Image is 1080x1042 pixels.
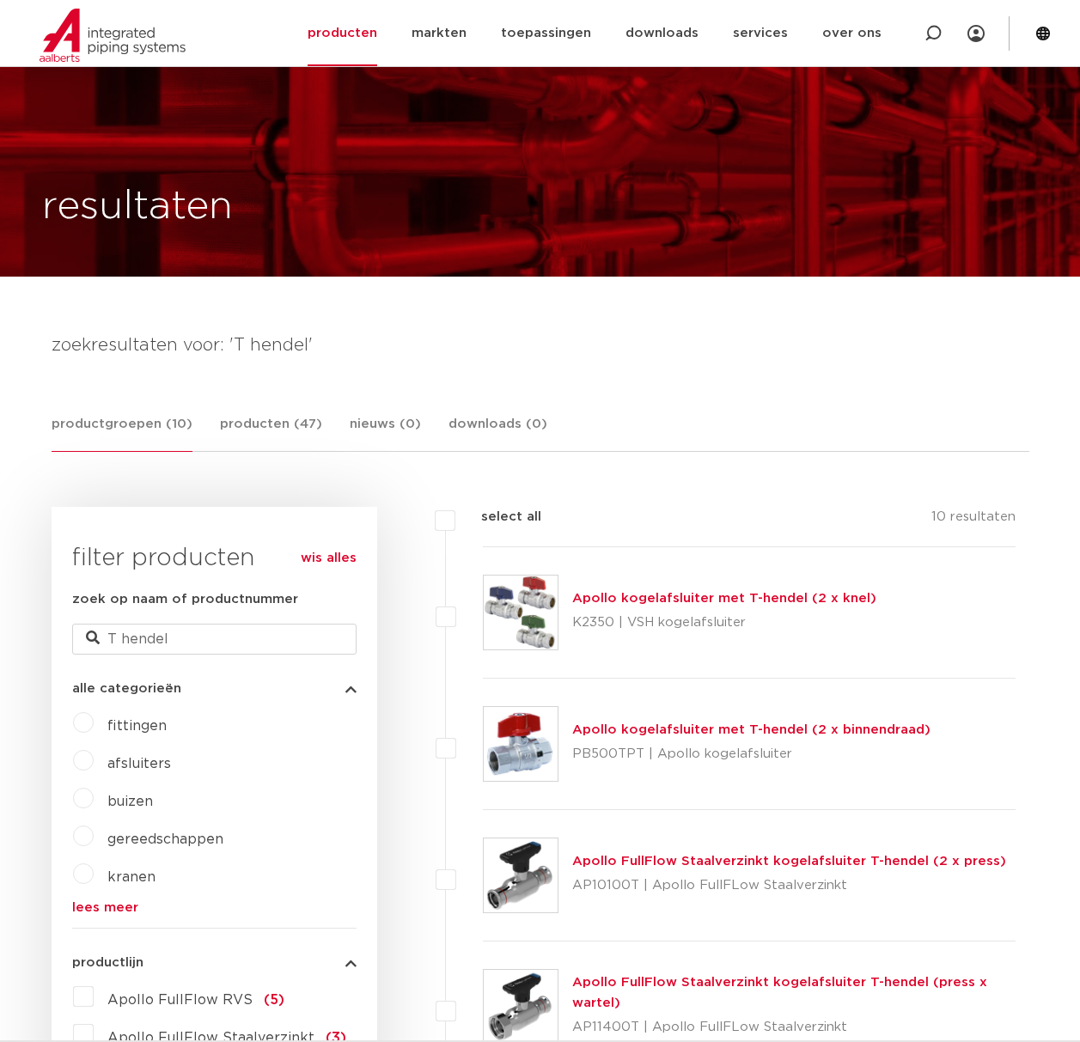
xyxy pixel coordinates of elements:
a: Apollo kogelafsluiter met T-hendel (2 x binnendraad) [572,723,931,736]
button: alle categorieën [72,682,357,695]
img: Thumbnail for Apollo kogelafsluiter met T-hendel (2 x knel) [484,576,558,649]
a: fittingen [107,719,167,733]
span: productlijn [72,956,143,969]
a: nieuws (0) [350,414,421,451]
h1: resultaten [42,180,233,235]
a: downloads (0) [448,414,547,451]
label: select all [455,507,541,527]
p: 10 resultaten [931,507,1016,533]
a: lees meer [72,901,357,914]
span: (5) [264,993,284,1007]
span: alle categorieën [72,682,181,695]
a: Apollo FullFlow Staalverzinkt kogelafsluiter T-hendel (2 x press) [572,855,1006,868]
img: Thumbnail for Apollo FullFlow Staalverzinkt kogelafsluiter T-hendel (2 x press) [484,838,558,912]
img: Thumbnail for Apollo kogelafsluiter met T-hendel (2 x binnendraad) [484,707,558,781]
span: Apollo FullFlow RVS [107,993,253,1007]
a: Apollo kogelafsluiter met T-hendel (2 x knel) [572,592,876,605]
a: afsluiters [107,757,171,771]
p: AP10100T | Apollo FullFLow Staalverzinkt [572,872,1006,899]
h4: zoekresultaten voor: 'T hendel' [52,332,1029,359]
a: wis alles [301,548,357,569]
a: producten (47) [220,414,322,451]
a: productgroepen (10) [52,414,192,452]
label: zoek op naam of productnummer [72,589,298,610]
a: Apollo FullFlow Staalverzinkt kogelafsluiter T-hendel (press x wartel) [572,976,987,1009]
h3: filter producten [72,541,357,576]
button: productlijn [72,956,357,969]
p: PB500TPT | Apollo kogelafsluiter [572,740,931,768]
a: buizen [107,795,153,808]
p: K2350 | VSH kogelafsluiter [572,609,876,637]
a: gereedschappen [107,832,223,846]
p: AP11400T | Apollo FullFLow Staalverzinkt [572,1014,1016,1041]
input: zoeken [72,624,357,655]
a: kranen [107,870,156,884]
